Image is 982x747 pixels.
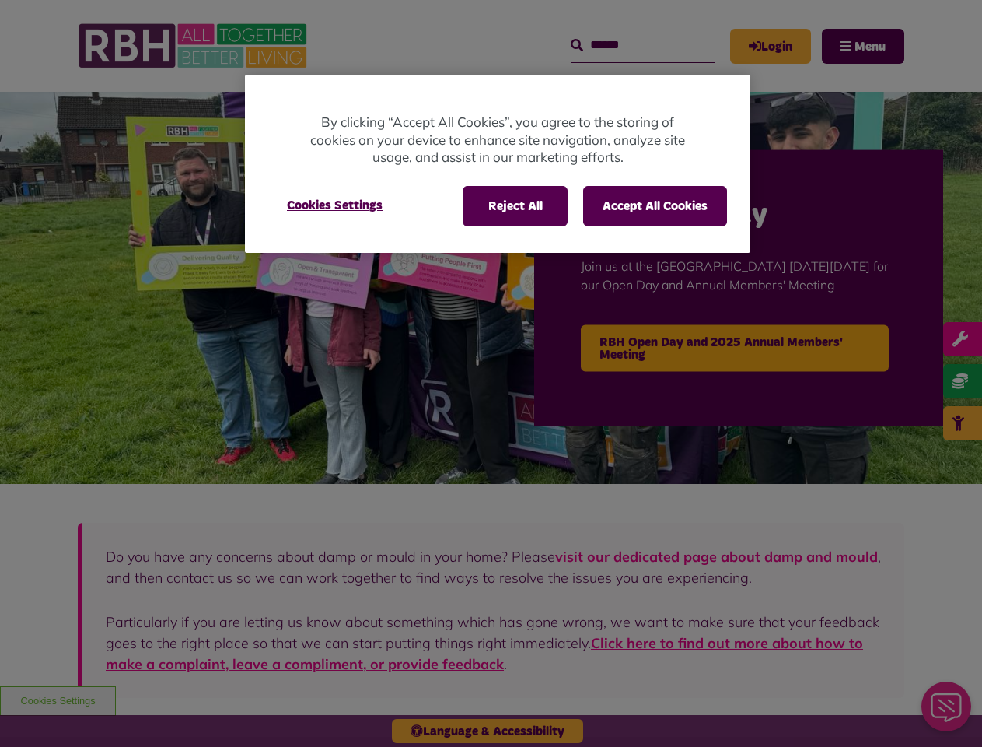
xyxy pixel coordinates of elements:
[583,186,727,226] button: Accept All Cookies
[268,186,401,225] button: Cookies Settings
[245,75,750,253] div: Privacy
[9,5,59,54] div: Close Web Assistant
[307,114,688,167] p: By clicking “Accept All Cookies”, you agree to the storing of cookies on your device to enhance s...
[245,75,750,253] div: Cookie banner
[463,186,568,226] button: Reject All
